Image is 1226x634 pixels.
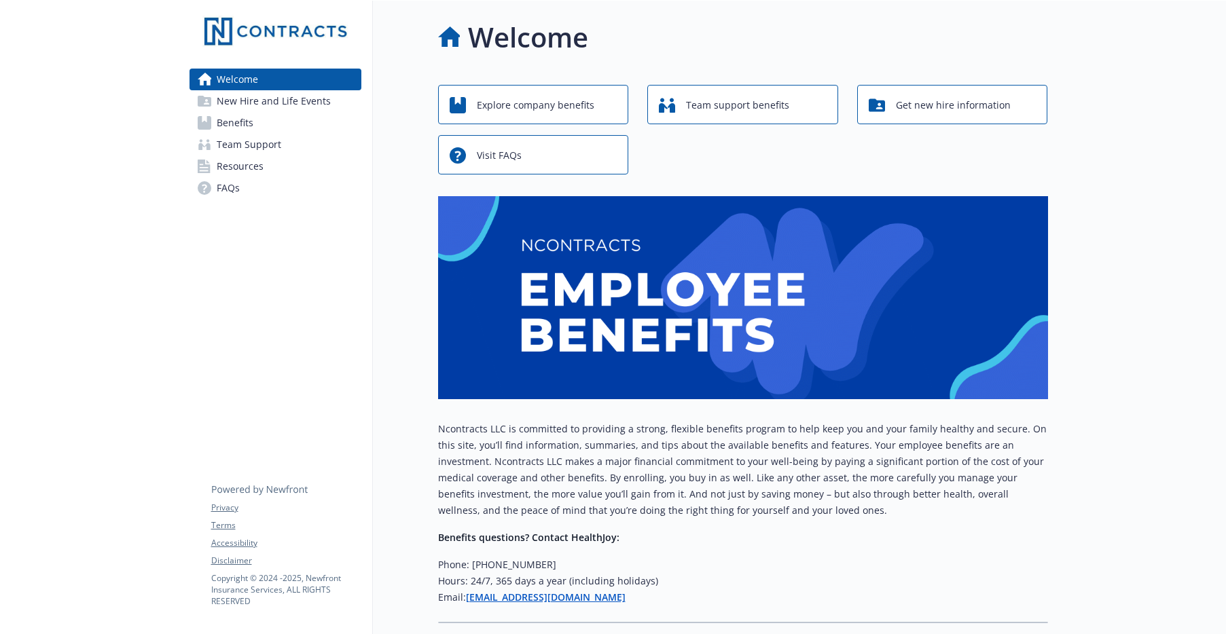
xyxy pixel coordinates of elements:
[190,69,361,90] a: Welcome
[477,92,594,118] span: Explore company benefits
[438,135,629,174] button: Visit FAQs
[211,572,361,607] p: Copyright © 2024 - 2025 , Newfront Insurance Services, ALL RIGHTS RESERVED
[211,537,361,549] a: Accessibility
[190,112,361,134] a: Benefits
[468,17,588,58] h1: Welcome
[686,92,789,118] span: Team support benefits
[438,557,1048,573] h6: Phone: [PHONE_NUMBER]
[190,155,361,177] a: Resources
[438,421,1048,519] p: Ncontracts LLC is committed to providing a strong, flexible benefits program to help keep you and...
[477,143,522,168] span: Visit FAQs
[211,555,361,567] a: Disclaimer
[217,90,331,112] span: New Hire and Life Events
[438,196,1048,399] img: overview page banner
[217,112,253,134] span: Benefits
[466,591,626,603] a: [EMAIL_ADDRESS][DOMAIN_NAME]
[211,502,361,514] a: Privacy
[438,531,619,544] strong: Benefits questions? Contact HealthJoy:
[896,92,1011,118] span: Get new hire information
[190,177,361,199] a: FAQs
[190,134,361,155] a: Team Support
[217,177,240,199] span: FAQs
[211,519,361,532] a: Terms
[438,573,1048,589] h6: Hours: 24/7, 365 days a year (including holidays)​
[438,589,1048,605] h6: Email:
[647,85,838,124] button: Team support benefits
[217,134,281,155] span: Team Support
[857,85,1048,124] button: Get new hire information
[217,69,258,90] span: Welcome
[190,90,361,112] a: New Hire and Life Events
[217,155,264,177] span: Resources
[438,85,629,124] button: Explore company benefits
